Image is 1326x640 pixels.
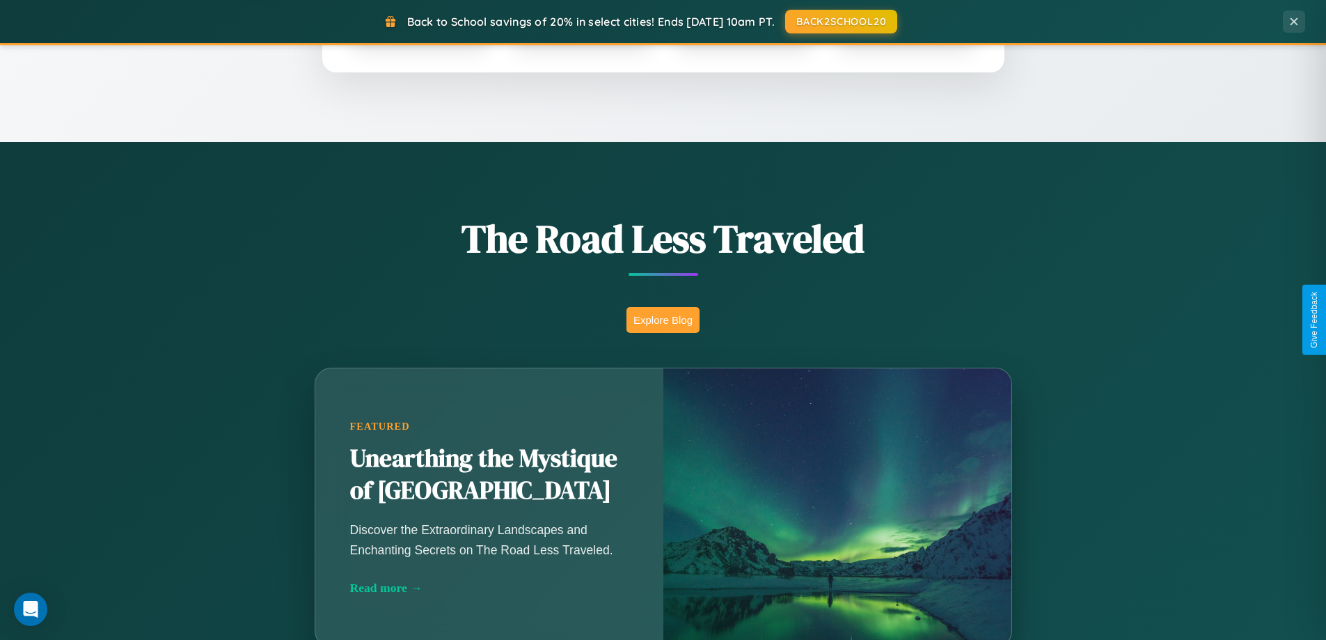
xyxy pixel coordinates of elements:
[785,10,897,33] button: BACK2SCHOOL20
[350,520,629,559] p: Discover the Extraordinary Landscapes and Enchanting Secrets on The Road Less Traveled.
[14,593,47,626] div: Open Intercom Messenger
[350,581,629,595] div: Read more →
[407,15,775,29] span: Back to School savings of 20% in select cities! Ends [DATE] 10am PT.
[350,421,629,432] div: Featured
[626,307,700,333] button: Explore Blog
[246,212,1081,265] h1: The Road Less Traveled
[350,443,629,507] h2: Unearthing the Mystique of [GEOGRAPHIC_DATA]
[1309,292,1319,348] div: Give Feedback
